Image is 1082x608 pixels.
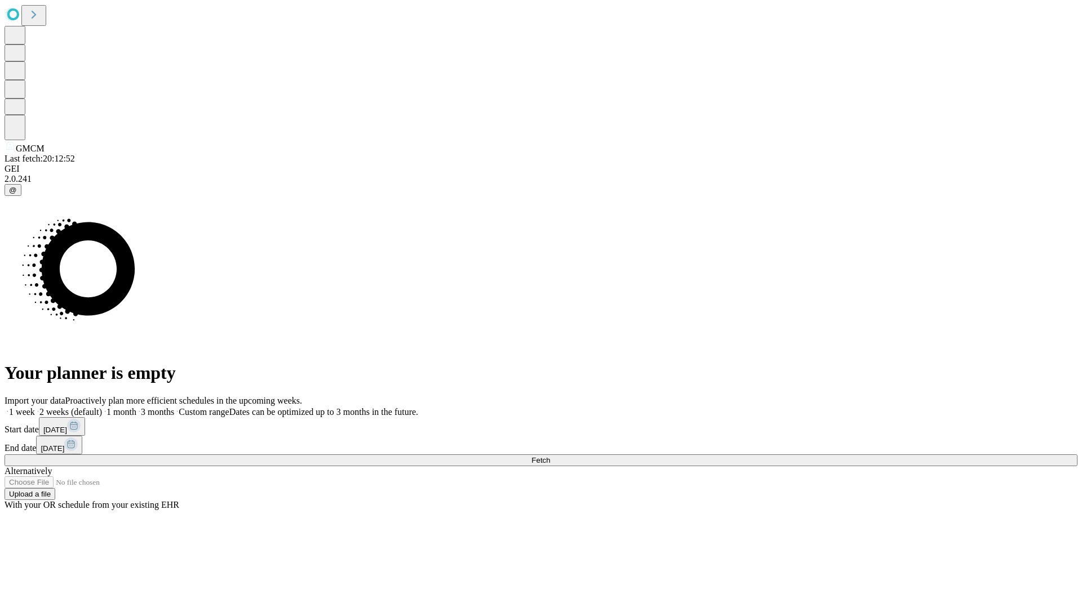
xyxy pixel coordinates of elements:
[9,186,17,194] span: @
[5,417,1077,436] div: Start date
[5,466,52,476] span: Alternatively
[39,417,85,436] button: [DATE]
[5,500,179,509] span: With your OR schedule from your existing EHR
[107,407,136,417] span: 1 month
[5,454,1077,466] button: Fetch
[5,154,75,163] span: Last fetch: 20:12:52
[229,407,418,417] span: Dates can be optimized up to 3 months in the future.
[9,407,35,417] span: 1 week
[65,396,302,405] span: Proactively plan more efficient schedules in the upcoming weeks.
[5,396,65,405] span: Import your data
[5,164,1077,174] div: GEI
[179,407,229,417] span: Custom range
[16,144,45,153] span: GMCM
[41,444,64,453] span: [DATE]
[5,363,1077,383] h1: Your planner is empty
[5,184,21,196] button: @
[5,436,1077,454] div: End date
[141,407,174,417] span: 3 months
[36,436,82,454] button: [DATE]
[5,488,55,500] button: Upload a file
[531,456,550,464] span: Fetch
[39,407,102,417] span: 2 weeks (default)
[5,174,1077,184] div: 2.0.241
[43,426,67,434] span: [DATE]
